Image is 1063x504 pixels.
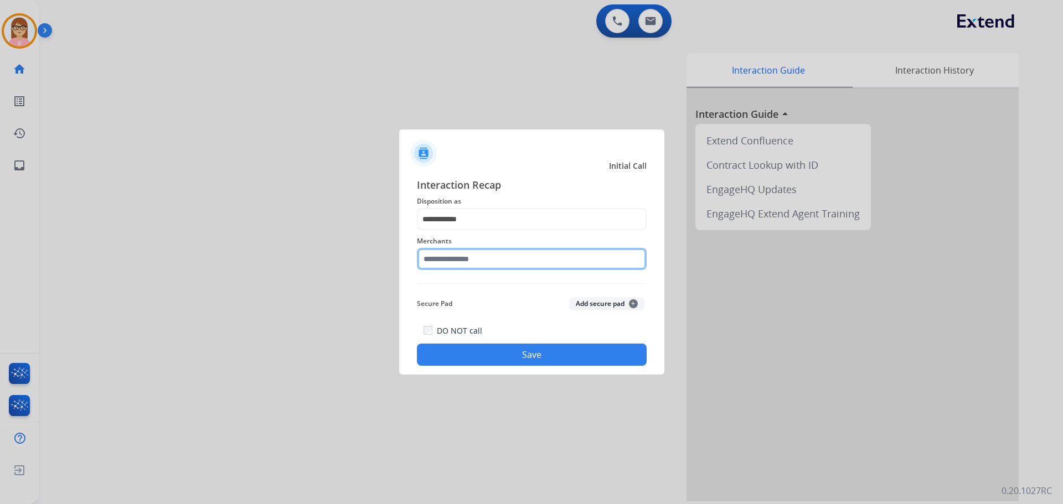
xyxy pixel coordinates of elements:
[417,177,647,195] span: Interaction Recap
[417,297,452,310] span: Secure Pad
[1002,484,1052,497] p: 0.20.1027RC
[609,160,647,172] span: Initial Call
[417,235,647,248] span: Merchants
[569,297,644,310] button: Add secure pad+
[410,140,437,167] img: contactIcon
[437,325,482,336] label: DO NOT call
[417,344,647,366] button: Save
[417,283,647,284] img: contact-recap-line.svg
[629,299,638,308] span: +
[417,195,647,208] span: Disposition as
